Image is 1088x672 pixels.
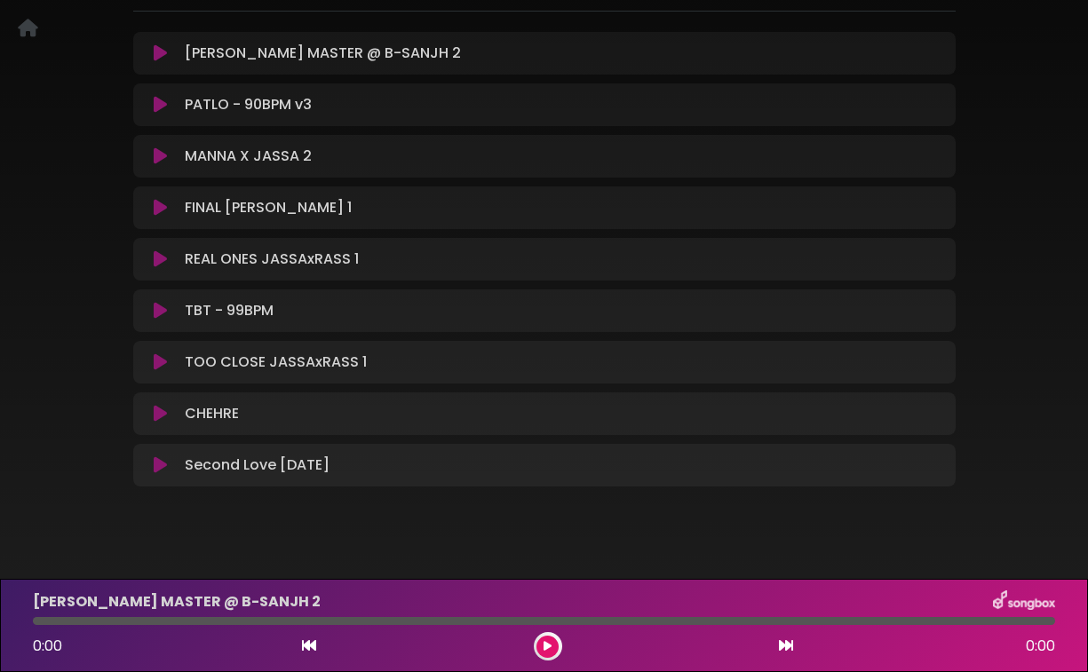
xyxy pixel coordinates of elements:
p: TBT - 99BPM [185,300,274,321]
p: PATLO - 90BPM v3 [185,94,312,115]
p: TOO CLOSE JASSAxRASS 1 [185,352,367,373]
p: CHEHRE [185,403,239,424]
p: Second Love [DATE] [185,455,330,476]
p: REAL ONES JASSAxRASS 1 [185,249,359,270]
p: [PERSON_NAME] MASTER @ B-SANJH 2 [185,43,461,64]
p: FINAL [PERSON_NAME] 1 [185,197,352,218]
p: MANNA X JASSA 2 [185,146,312,167]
